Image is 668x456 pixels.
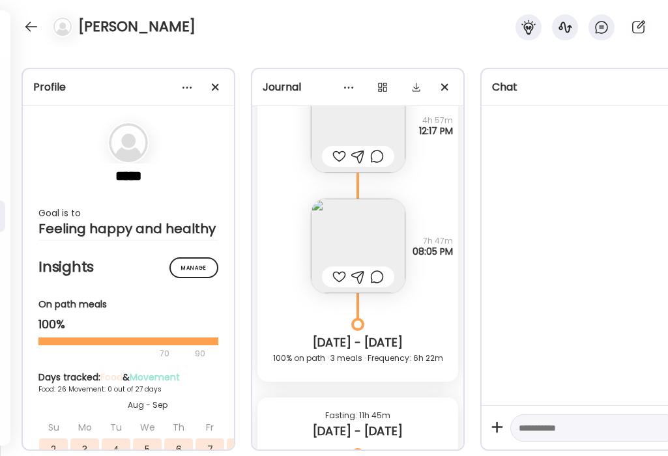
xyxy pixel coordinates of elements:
div: Journal [263,79,453,95]
img: bg-avatar-default.svg [109,123,148,162]
img: images%2FSB4sPgSPsPMXXRihitnD9LrexOD2%2FUTJhODlGd3NnFr89E8VP%2FXaArbTIvC77OmPM1wqT6_240 [311,78,405,173]
div: [DATE] - [DATE] [268,335,448,350]
div: Th [164,416,193,438]
div: On path meals [38,298,218,311]
div: 100% on path · 3 meals · Frequency: 6h 22m [268,350,448,366]
div: Days tracked: & [38,371,256,384]
div: Fr [196,416,224,438]
div: Su [39,416,68,438]
img: bg-avatar-default.svg [53,18,72,36]
div: 90 [194,346,207,362]
div: 70 [38,346,191,362]
div: Mo [70,416,99,438]
div: Tu [102,416,130,438]
div: Goal is to [38,205,218,221]
div: Sa [227,416,255,438]
div: Manage [169,257,218,278]
div: Fasting: 11h 45m [268,408,448,423]
span: 12:17 PM [419,126,453,136]
div: Feeling happy and healthy [38,221,218,236]
h2: Insights [38,257,218,277]
div: Food: 26 Movement: 0 out of 27 days [38,384,256,394]
div: We [133,416,162,438]
div: Profile [33,79,224,95]
span: Food [100,371,123,384]
h4: [PERSON_NAME] [78,16,196,37]
span: 7h 47m [413,236,453,246]
div: 100% [38,317,218,332]
div: Aug - Sep [38,399,256,411]
span: 08:05 PM [413,246,453,257]
span: Movement [130,371,180,384]
div: [DATE] - [DATE] [268,423,448,439]
span: 4h 57m [419,115,453,126]
img: images%2FSB4sPgSPsPMXXRihitnD9LrexOD2%2FRikqc7OSe91om8IjjLCQ%2FsqoVJ1iLI0GaaUEd8Kqh_240 [311,199,405,293]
